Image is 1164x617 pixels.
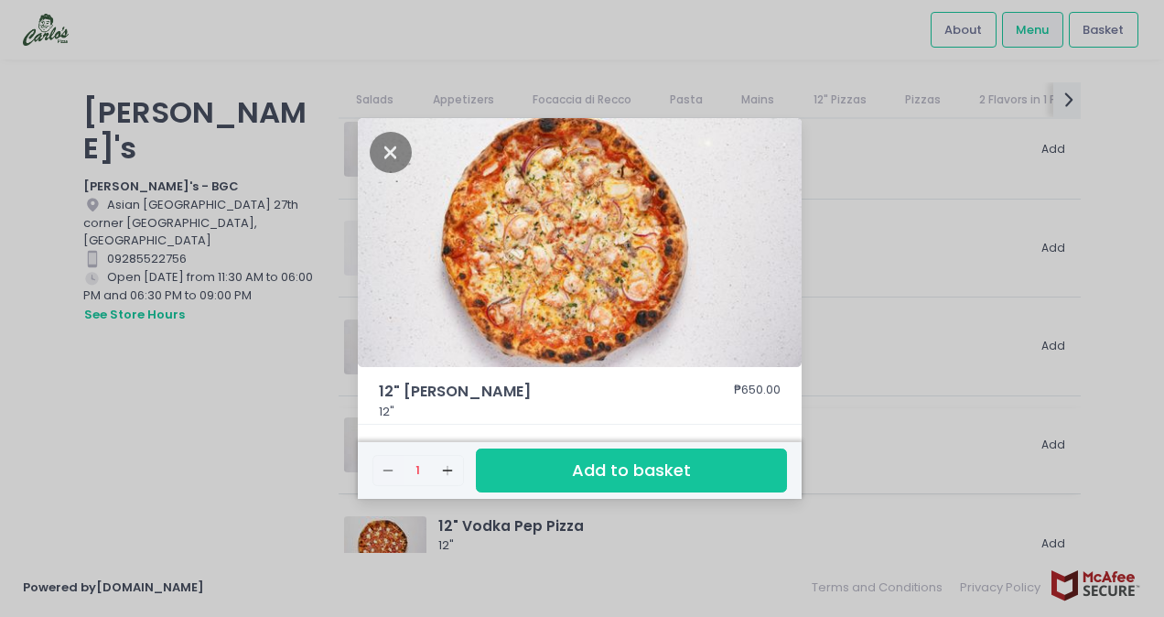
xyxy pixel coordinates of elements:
img: 12" Selena [358,118,802,367]
div: ₱650.00 [734,381,781,403]
p: 12" [379,403,781,421]
span: 12" [PERSON_NAME] [379,381,681,403]
button: Close [370,142,412,160]
button: Add to basket [476,449,787,493]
